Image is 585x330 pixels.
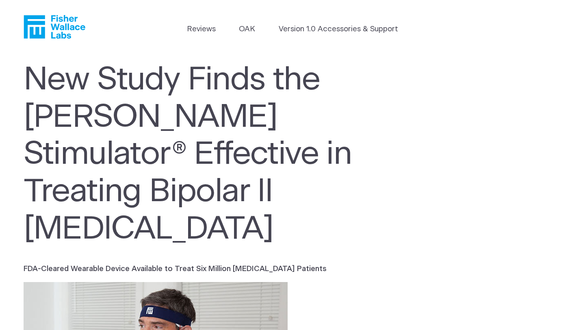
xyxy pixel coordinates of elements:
[279,24,398,35] a: Version 1.0 Accessories & Support
[24,61,362,248] h1: New Study Finds the [PERSON_NAME] Stimulator® Effective in Treating Bipolar II [MEDICAL_DATA]
[239,24,255,35] a: OAK
[187,24,216,35] a: Reviews
[24,265,327,273] b: FDA-Cleared Wearable Device Available to Treat Six Million [MEDICAL_DATA] Patients
[24,15,85,39] a: Fisher Wallace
